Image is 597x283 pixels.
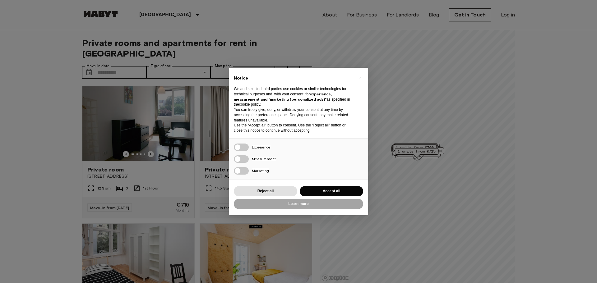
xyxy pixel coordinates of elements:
p: We and selected third parties use cookies or similar technologies for technical purposes and, wit... [234,86,353,107]
span: Experience [252,145,271,149]
span: Measurement [252,157,276,161]
button: Close this notice [355,73,365,83]
button: Reject all [234,186,297,196]
p: You can freely give, deny, or withdraw your consent at any time by accessing the preferences pane... [234,107,353,123]
span: × [359,74,361,81]
button: Learn more [234,199,363,209]
span: Marketing [252,168,269,173]
a: cookie policy [239,102,260,107]
button: Accept all [300,186,363,196]
p: Use the “Accept all” button to consent. Use the “Reject all” button or close this notice to conti... [234,123,353,133]
strong: experience, measurement and “marketing (personalized ads)” [234,92,332,102]
h2: Notice [234,75,353,81]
